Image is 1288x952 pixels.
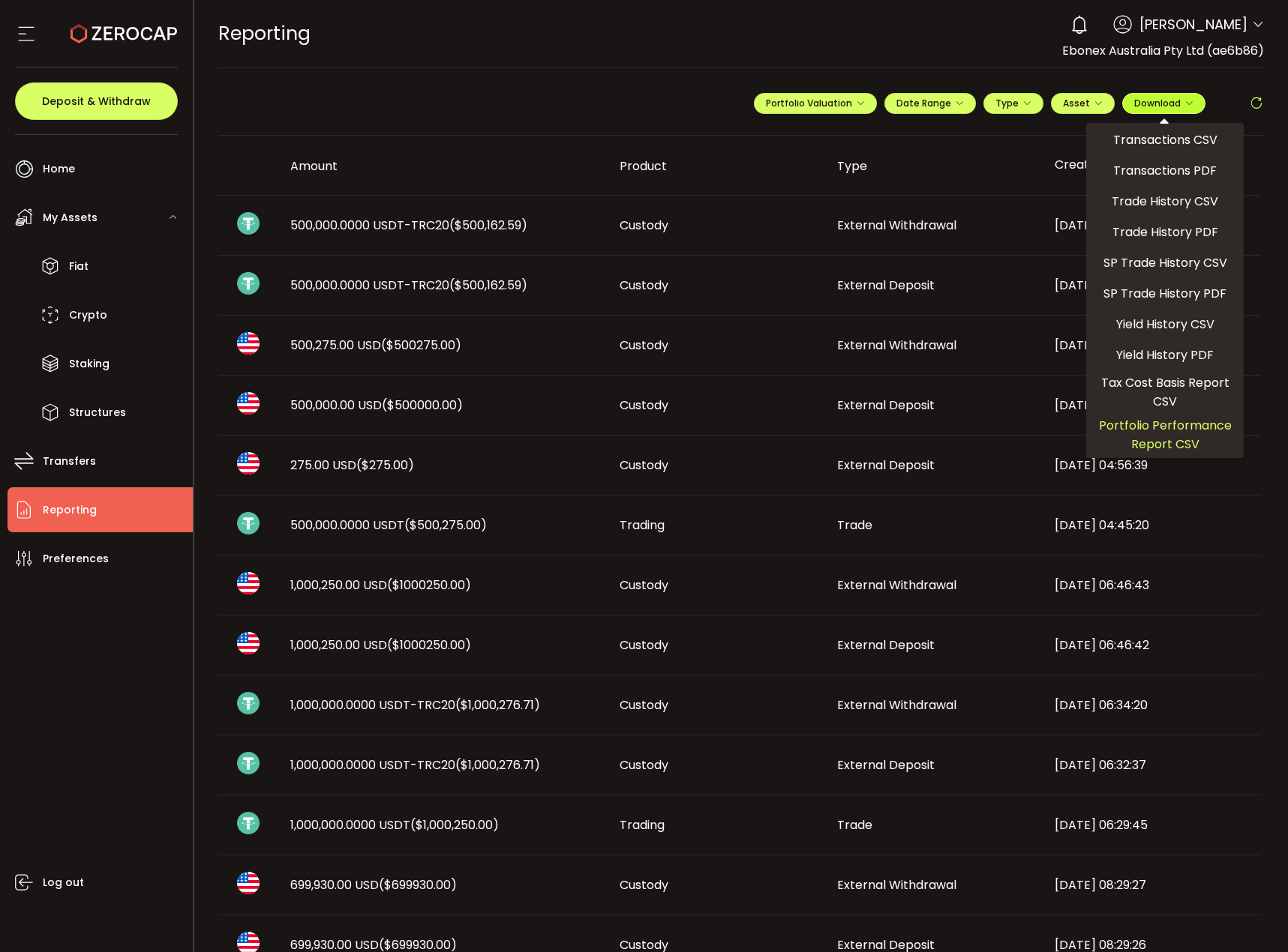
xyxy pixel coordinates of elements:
span: ($275.00) [356,457,414,474]
span: Trade [837,816,872,834]
span: 500,000.00 USD [290,397,463,414]
span: 1,000,000.0000 USDT-TRC20 [290,756,540,774]
span: Custody [620,277,668,294]
button: Download [1122,93,1205,114]
span: Home [43,158,75,180]
span: External Deposit [837,636,935,654]
span: ($1,000,276.71) [455,696,540,714]
img: usd_portfolio.svg [237,452,260,475]
span: Yield History PDF [1116,346,1214,364]
span: Structures [69,402,126,424]
span: Custody [620,217,668,234]
img: usdt_portfolio.svg [237,812,260,834]
div: [DATE] 06:29:45 [1043,816,1260,834]
span: ($1,000,250.00) [410,816,499,834]
div: [DATE] 04:57:00 [1043,397,1260,414]
span: Trade History CSV [1112,192,1218,211]
span: 1,000,250.00 USD [290,576,471,594]
span: External Withdrawal [837,576,956,594]
span: 500,000.0000 USDT-TRC20 [290,277,527,294]
div: Created At [1043,153,1260,178]
img: usdt_portfolio.svg [237,692,260,714]
span: External Deposit [837,277,935,294]
span: Yield History CSV [1116,315,1214,334]
span: Transactions PDF [1113,161,1217,180]
div: [DATE] 06:46:43 [1043,576,1260,594]
span: ($1000250.00) [387,576,471,594]
span: Custody [620,576,668,594]
span: Trading [620,516,665,534]
div: [DATE] 04:45:20 [1043,516,1260,534]
span: Trading [620,816,665,834]
span: Reporting [43,499,97,521]
img: usdt_portfolio.svg [237,752,260,774]
div: [DATE] 05:03:09 [1043,337,1260,354]
span: Date Range [896,97,964,109]
span: ($500,275.00) [404,516,487,534]
span: Custody [620,696,668,714]
div: Product [608,157,825,175]
img: usd_portfolio.svg [237,632,260,654]
span: Custody [620,636,668,654]
span: External Withdrawal [837,696,956,714]
span: Fiat [69,256,89,277]
span: External Deposit [837,397,935,414]
span: 699,930.00 USD [290,876,457,894]
span: ($500000.00) [382,397,463,414]
span: Trade History PDF [1112,223,1218,241]
span: ($1,000,276.71) [455,756,540,774]
span: Custody [620,756,668,774]
span: Log out [43,872,84,894]
div: Type [825,157,1043,175]
img: usdt_portfolio.svg [237,512,260,534]
span: [PERSON_NAME] [1139,14,1247,34]
img: usd_portfolio.svg [237,572,260,594]
div: [DATE] 05:03:53 [1043,277,1260,294]
span: Tax Cost Basis Report CSV [1092,373,1238,411]
button: Portfolio Valuation [754,93,877,114]
span: 500,000.0000 USDT [290,516,487,534]
span: Custody [620,457,668,474]
span: Preferences [43,548,109,570]
span: ($500,162.59) [449,217,527,234]
span: Deposit & Withdraw [42,96,151,106]
span: ($699930.00) [379,876,457,894]
span: Transfers [43,451,96,472]
span: Ebonex Australia Pty Ltd (ae6b86) [1062,42,1264,59]
span: 1,000,250.00 USD [290,636,471,654]
div: Amount [278,157,608,175]
div: [DATE] 06:34:20 [1043,696,1260,714]
span: Reporting [218,20,311,46]
span: Download [1134,97,1193,109]
span: ($500,162.59) [449,277,527,294]
span: 500,000.0000 USDT-TRC20 [290,217,527,234]
span: Custody [620,876,668,894]
span: Portfolio Performance Report CSV [1092,416,1238,454]
button: Type [983,93,1043,114]
span: 275.00 USD [290,457,414,474]
span: ($500275.00) [381,337,461,354]
div: [DATE] 06:32:37 [1043,756,1260,774]
img: usd_portfolio.svg [237,392,260,415]
span: Asset [1063,97,1090,109]
img: usdt_portfolio.svg [237,272,260,295]
span: External Withdrawal [837,337,956,354]
span: Transactions CSV [1113,130,1217,149]
iframe: Chat Widget [1213,880,1288,952]
span: Trade [837,516,872,534]
img: usdt_portfolio.svg [237,212,260,235]
span: External Deposit [837,457,935,474]
span: Custody [620,337,668,354]
span: External Withdrawal [837,217,956,234]
div: [DATE] 04:56:39 [1043,457,1260,474]
span: 1,000,000.0000 USDT-TRC20 [290,696,540,714]
span: Crypto [69,304,107,326]
button: Date Range [884,93,976,114]
span: SP Trade History PDF [1103,284,1226,303]
button: Deposit & Withdraw [15,82,178,120]
span: SP Trade History CSV [1103,253,1227,272]
span: Custody [620,397,668,414]
img: usd_portfolio.svg [237,332,260,355]
div: [DATE] 05:14:11 [1043,217,1260,234]
span: ($1000250.00) [387,636,471,654]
